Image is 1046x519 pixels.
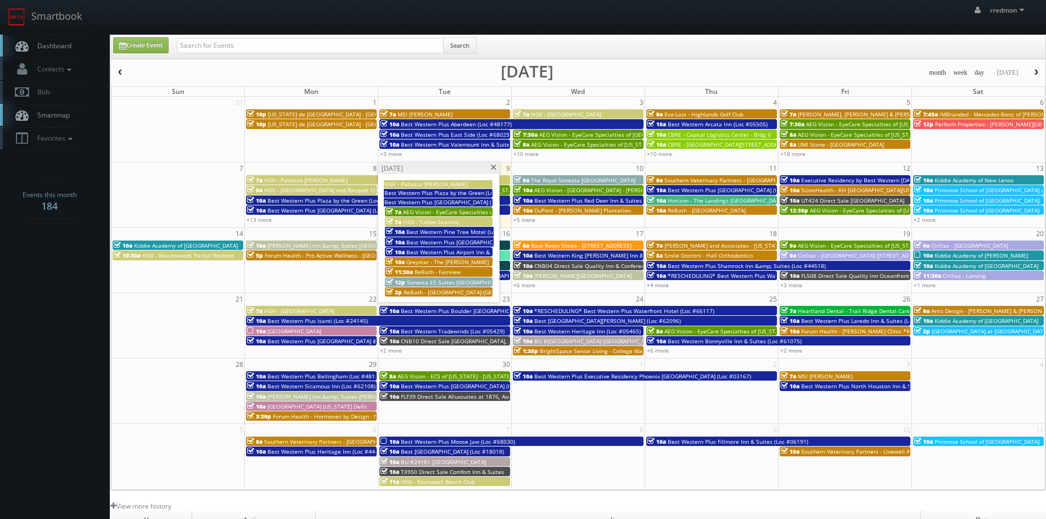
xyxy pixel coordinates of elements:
[386,268,413,276] span: 11:30a
[768,228,778,239] span: 18
[1039,359,1045,370] span: 4
[993,66,1022,80] button: [DATE]
[247,317,266,325] span: 10a
[514,262,533,270] span: 10a
[914,252,933,259] span: 10a
[381,468,399,476] span: 10a
[401,120,512,128] span: Best Western Plus Aberdeen (Loc #48177)
[381,110,396,118] span: 7a
[407,278,510,286] span: Sonesta ES Suites [GEOGRAPHIC_DATA]
[401,131,511,138] span: Best Western Plus East Side (Loc #68029)
[798,252,929,259] span: Cirillas - [GEOGRAPHIC_DATA] ([STREET_ADDRESS])
[247,438,262,445] span: 8a
[780,347,802,354] a: +2 more
[247,120,266,128] span: 10p
[902,163,911,174] span: 12
[531,141,717,148] span: AEG Vision - EyeCare Specialties of [US_STATE] - In Focus Vision Center
[8,8,26,26] img: smartbook-logo.png
[914,207,933,214] span: 10a
[382,164,403,173] span: [DATE]
[781,327,799,335] span: 10a
[781,131,796,138] span: 8a
[368,293,378,305] span: 22
[571,87,585,96] span: Wed
[386,288,402,296] span: 2p
[905,359,911,370] span: 3
[534,337,657,345] span: BU #[GEOGRAPHIC_DATA] [GEOGRAPHIC_DATA]
[41,199,58,213] strong: 184
[514,317,533,325] span: 10a
[902,293,911,305] span: 26
[914,197,933,204] span: 10a
[1035,163,1045,174] span: 13
[801,317,938,325] span: Best Western Plus Laredo Inn & Suites (Loc #44702)
[264,186,382,194] span: HGV - [GEOGRAPHIC_DATA] and Racquet Club
[931,242,1008,249] span: Cirillas - [GEOGRAPHIC_DATA]
[647,131,666,138] span: 10a
[406,258,489,266] span: Greystar - The [PERSON_NAME]
[647,110,663,118] span: 9a
[668,262,826,270] span: Best Western Plus Shamrock Inn &amp; Suites (Loc #44518)
[247,252,263,259] span: 5p
[238,163,244,174] span: 7
[368,228,378,239] span: 15
[635,163,645,174] span: 10
[798,141,884,148] span: UMI Stone - [GEOGRAPHIC_DATA]
[267,207,407,214] span: Best Western Plus [GEOGRAPHIC_DATA] (Loc #61105)
[514,176,529,184] span: 9a
[914,186,933,194] span: 10a
[32,41,71,51] span: Dashboard
[798,110,1009,118] span: [PERSON_NAME], [PERSON_NAME] & [PERSON_NAME], LLC - [GEOGRAPHIC_DATA]
[801,197,904,204] span: UT424 Direct Sale [GEOGRAPHIC_DATA]
[705,87,718,96] span: Thu
[372,163,378,174] span: 8
[534,207,631,214] span: DuPont - [PERSON_NAME] Plantation
[513,281,535,289] a: +6 more
[768,163,778,174] span: 11
[973,87,983,96] span: Sat
[247,197,266,204] span: 10a
[381,337,399,345] span: 10a
[267,372,383,380] span: Best Western Plus Bellingham (Loc #48188)
[647,186,666,194] span: 10a
[386,248,405,256] span: 10a
[32,110,70,120] span: Smartmap
[781,110,796,118] span: 7a
[273,412,429,420] span: Forum Health - Hormones by Design - New Braunfels Clinic
[513,150,539,158] a: +10 more
[381,382,399,390] span: 10a
[780,281,802,289] a: +3 more
[668,131,771,138] span: CBRE - Capital Logistics Center - Bldg 6
[113,37,169,53] a: Create Event
[647,120,666,128] span: 10a
[381,141,399,148] span: 10a
[668,337,802,345] span: Best Western Bonnyville Inn & Suites (Loc #61075)
[798,242,994,249] span: AEG Vision - EyeCare Specialties of [US_STATE] – [PERSON_NAME] Eye Care
[234,228,244,239] span: 14
[386,228,405,236] span: 10a
[380,150,402,158] a: +3 more
[264,176,348,184] span: HGV - Pallazzo [PERSON_NAME]
[935,262,1038,270] span: Kiddie Academy of [GEOGRAPHIC_DATA]
[514,110,529,118] span: 7a
[514,197,533,204] span: 10a
[768,293,778,305] span: 25
[381,458,399,466] span: 10a
[247,327,266,335] span: 10a
[914,272,941,280] span: 11:30a
[914,438,933,445] span: 10a
[268,120,419,128] span: [US_STATE] de [GEOGRAPHIC_DATA] - [GEOGRAPHIC_DATA]
[664,252,753,259] span: Smile Doctors - Hall Orthodontics
[990,5,1027,15] span: rredmon
[781,448,799,455] span: 10a
[531,176,635,184] span: The Royal Sonesta [GEOGRAPHIC_DATA]
[668,207,746,214] span: ReBath - [GEOGRAPHIC_DATA]
[647,327,663,335] span: 8a
[142,252,234,259] span: HGV - Beachwoods Partial Reshoot
[384,189,520,197] span: Best Western Plus Plaza by the Green (Loc #48106)
[401,458,486,466] span: BU #24181 [GEOGRAPHIC_DATA]
[386,238,405,246] span: 10a
[172,87,184,96] span: Sun
[247,337,266,345] span: 10a
[264,307,334,315] span: HGV - [GEOGRAPHIC_DATA]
